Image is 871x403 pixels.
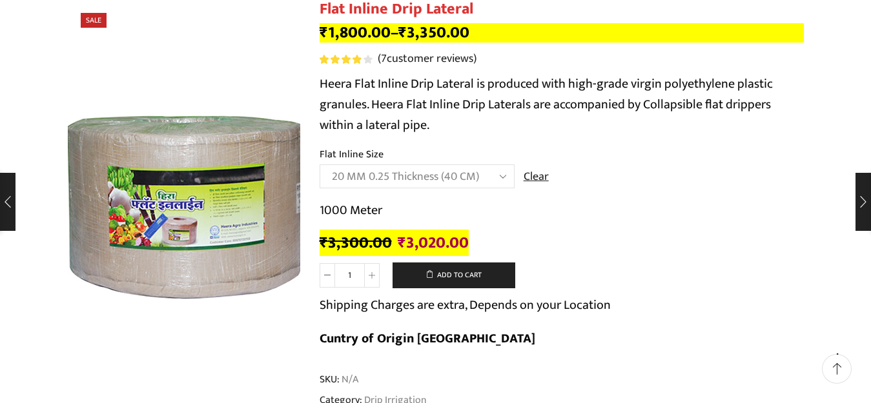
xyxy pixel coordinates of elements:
[320,55,372,64] div: Rated 4.00 out of 5
[320,19,391,46] bdi: 1,800.00
[398,19,469,46] bdi: 3,350.00
[398,230,406,256] span: ₹
[81,13,107,28] span: Sale
[393,262,515,288] button: Add to cart
[320,55,362,64] span: Rated out of 5 based on customer ratings
[320,230,392,256] bdi: 3,300.00
[524,169,549,186] a: Clear options
[320,19,328,46] span: ₹
[340,372,358,387] span: N/A
[320,200,804,221] p: 1000 Meter
[320,230,328,256] span: ₹
[335,263,364,288] input: Product quantity
[320,372,804,387] span: SKU:
[320,23,804,43] p: –
[381,49,387,68] span: 7
[320,74,804,135] p: Heera Flat Inline Drip Lateral is produced with high-grade virgin polyethylene plastic granules. ...
[320,55,374,64] span: 7
[398,230,469,256] bdi: 3,020.00
[378,51,476,68] a: (7customer reviews)
[320,147,384,162] label: Flat Inline Size
[320,328,535,349] b: Cuntry of Origin [GEOGRAPHIC_DATA]
[398,19,407,46] span: ₹
[320,295,611,315] p: Shipping Charges are extra, Depends on your Location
